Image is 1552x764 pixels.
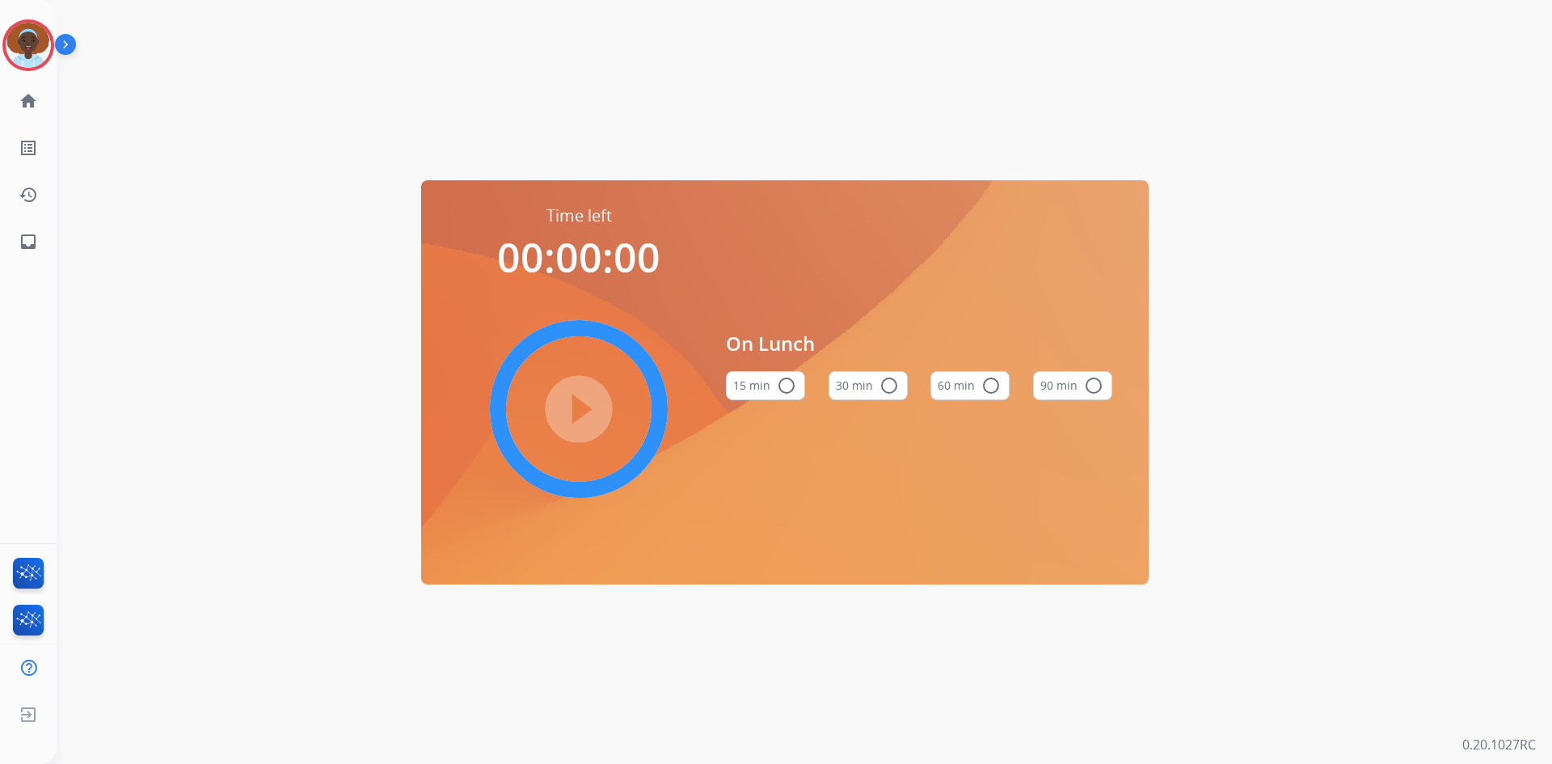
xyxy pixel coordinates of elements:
mat-icon: inbox [19,232,38,251]
mat-icon: radio_button_unchecked [879,376,899,395]
mat-icon: home [19,91,38,111]
mat-icon: history [19,185,38,205]
span: 00:00:00 [497,230,660,285]
button: 15 min [726,371,805,400]
img: avatar [6,23,51,68]
mat-icon: radio_button_unchecked [1084,376,1103,395]
mat-icon: radio_button_unchecked [777,376,796,395]
p: 0.20.1027RC [1462,735,1536,754]
mat-icon: list_alt [19,138,38,158]
mat-icon: radio_button_unchecked [981,376,1001,395]
span: On Lunch [726,329,1112,358]
span: Time left [546,205,612,227]
button: 60 min [930,371,1010,400]
button: 30 min [829,371,908,400]
button: 90 min [1033,371,1112,400]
